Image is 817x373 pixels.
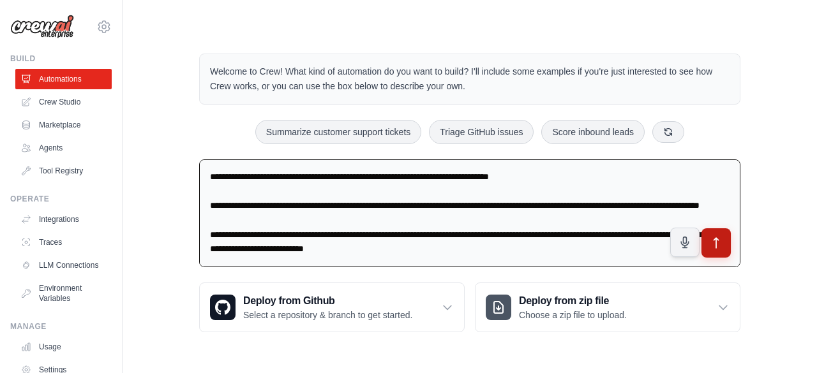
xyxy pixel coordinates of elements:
a: Crew Studio [15,92,112,112]
div: Build [10,54,112,64]
a: Tool Registry [15,161,112,181]
p: Select a repository & branch to get started. [243,309,412,321]
div: Manage [10,321,112,332]
a: Usage [15,337,112,357]
button: Score inbound leads [541,120,645,144]
p: Welcome to Crew! What kind of automation do you want to build? I'll include some examples if you'... [210,64,730,94]
img: Logo [10,15,74,39]
a: Integrations [15,209,112,230]
div: Operate [10,194,112,204]
a: Marketplace [15,115,112,135]
a: Agents [15,138,112,158]
h3: Deploy from Github [243,293,412,309]
a: Automations [15,69,112,89]
button: Triage GitHub issues [429,120,534,144]
a: LLM Connections [15,255,112,275]
p: Choose a zip file to upload. [519,309,627,321]
button: Summarize customer support tickets [255,120,421,144]
h3: Deploy from zip file [519,293,627,309]
a: Traces [15,232,112,252]
a: Environment Variables [15,278,112,309]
